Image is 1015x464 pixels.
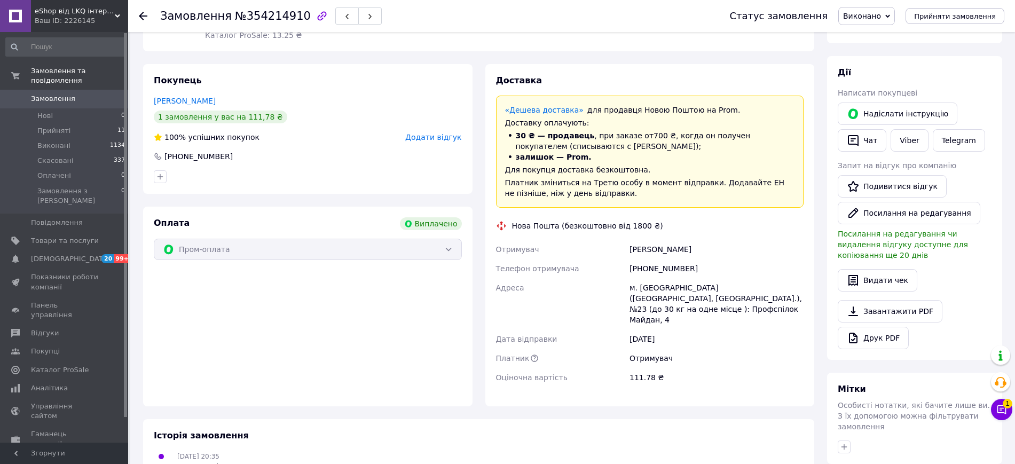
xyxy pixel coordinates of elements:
[838,67,851,77] span: Дії
[31,272,99,292] span: Показники роботи компанії
[627,329,806,349] div: [DATE]
[627,240,806,259] div: [PERSON_NAME]
[838,401,990,431] span: Особисті нотатки, які бачите лише ви. З їх допомогою можна фільтрувати замовлення
[400,217,462,230] div: Виплачено
[496,75,542,85] span: Доставка
[35,16,128,26] div: Ваш ID: 2226145
[627,278,806,329] div: м. [GEOGRAPHIC_DATA] ([GEOGRAPHIC_DATA], [GEOGRAPHIC_DATA].), №23 (до 30 кг на одне місце ): Проф...
[31,328,59,338] span: Відгуки
[1003,399,1012,408] span: 1
[5,37,126,57] input: Пошук
[991,399,1012,420] button: Чат з покупцем1
[838,384,866,394] span: Мітки
[505,117,795,128] div: Доставку оплачують:
[154,111,287,123] div: 1 замовлення у вас на 111,78 ₴
[160,10,232,22] span: Замовлення
[163,151,234,162] div: [PHONE_NUMBER]
[31,402,99,421] span: Управління сайтом
[933,129,985,152] a: Telegram
[121,171,125,180] span: 0
[627,259,806,278] div: [PHONE_NUMBER]
[31,254,110,264] span: [DEMOGRAPHIC_DATA]
[154,430,249,441] span: Історія замовлення
[37,171,71,180] span: Оплачені
[31,218,83,227] span: Повідомлення
[121,111,125,121] span: 0
[496,373,568,382] span: Оціночна вартість
[838,230,968,259] span: Посилання на редагування чи видалення відгуку доступне для копіювання ще 20 днів
[906,8,1004,24] button: Прийняти замовлення
[37,126,70,136] span: Прийняті
[235,10,311,22] span: №354214910
[31,347,60,356] span: Покупці
[891,129,928,152] a: Viber
[114,156,125,166] span: 337
[37,141,70,151] span: Виконані
[505,130,795,152] li: , при заказе от 700 ₴ , когда он получен покупателем (списываются с [PERSON_NAME]);
[31,365,89,375] span: Каталог ProSale
[838,202,980,224] button: Посилання на редагування
[114,254,131,263] span: 99+
[164,133,186,141] span: 100%
[37,111,53,121] span: Нові
[838,175,947,198] a: Подивитися відгук
[505,177,795,199] div: Платник зміниться на Третю особу в момент відправки. Додавайте ЕН не пізніше, ніж у день відправки.
[496,264,579,273] span: Телефон отримувача
[31,429,99,449] span: Гаманець компанії
[838,269,917,292] button: Видати чек
[516,131,595,140] span: 30 ₴ — продавець
[31,301,99,320] span: Панель управління
[31,94,75,104] span: Замовлення
[838,103,957,125] button: Надіслати інструкцію
[838,300,942,323] a: Завантажити PDF
[516,153,592,161] span: залишок — Prom.
[496,284,524,292] span: Адреса
[838,161,956,170] span: Запит на відгук про компанію
[154,132,259,143] div: успішних покупок
[405,133,461,141] span: Додати відгук
[37,186,121,206] span: Замовлення з [PERSON_NAME]
[729,11,828,21] div: Статус замовлення
[627,368,806,387] div: 111.78 ₴
[496,354,530,363] span: Платник
[496,335,557,343] span: Дата відправки
[505,164,795,175] div: Для покупця доставка безкоштовна.
[31,66,128,85] span: Замовлення та повідомлення
[117,126,125,136] span: 11
[505,105,795,115] div: для продавця Новою Поштою на Prom.
[37,156,74,166] span: Скасовані
[509,221,666,231] div: Нова Пошта (безкоштовно від 1800 ₴)
[496,245,539,254] span: Отримувач
[205,31,302,40] span: Каталог ProSale: 13.25 ₴
[505,106,584,114] a: «Дешева доставка»
[139,11,147,21] div: Повернутися назад
[154,75,202,85] span: Покупець
[914,12,996,20] span: Прийняти замовлення
[110,141,125,151] span: 1134
[154,218,190,228] span: Оплата
[843,12,881,20] span: Виконано
[154,97,216,105] a: [PERSON_NAME]
[101,254,114,263] span: 20
[627,349,806,368] div: Отримувач
[35,6,115,16] span: eShop від LKQ інтернет-магазин автозапчастин
[838,129,886,152] button: Чат
[31,236,99,246] span: Товари та послуги
[838,89,917,97] span: Написати покупцеві
[177,453,219,460] span: [DATE] 20:35
[838,327,909,349] a: Друк PDF
[31,383,68,393] span: Аналітика
[121,186,125,206] span: 0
